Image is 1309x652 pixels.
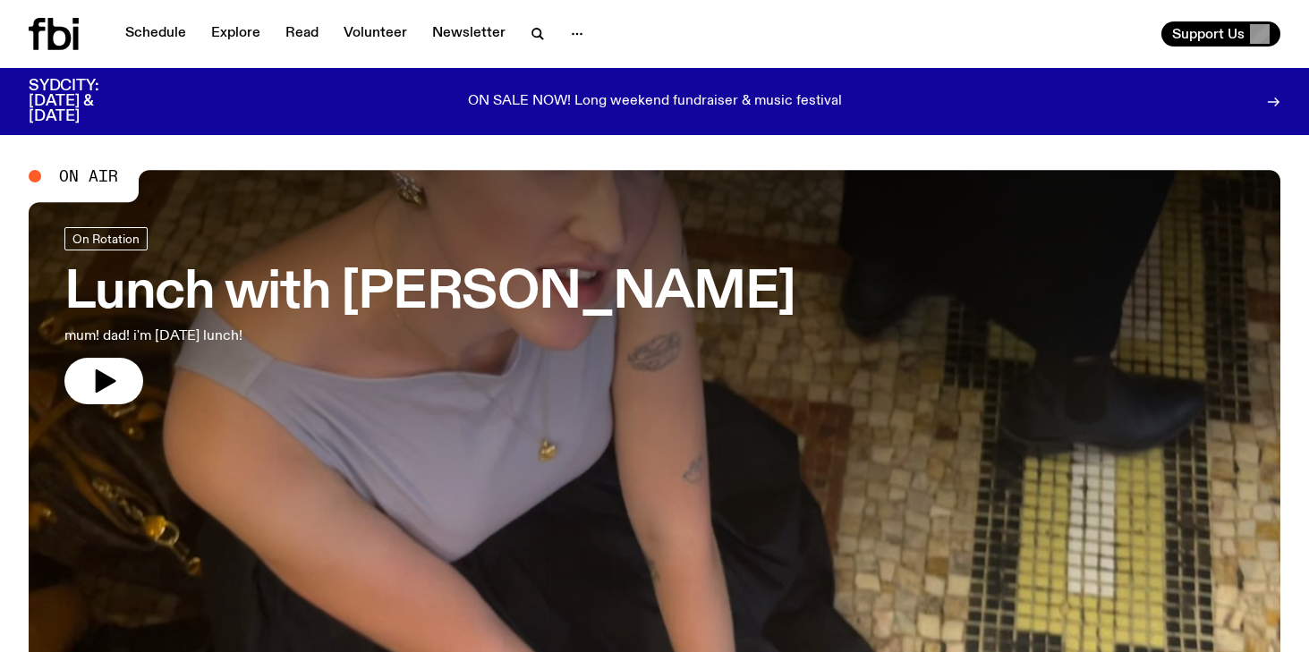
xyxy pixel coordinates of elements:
a: Schedule [115,21,197,47]
span: On Air [59,168,118,184]
a: Lunch with [PERSON_NAME]mum! dad! i'm [DATE] lunch! [64,227,795,404]
p: ON SALE NOW! Long weekend fundraiser & music festival [468,94,842,110]
h3: SYDCITY: [DATE] & [DATE] [29,79,143,124]
button: Support Us [1161,21,1280,47]
a: Read [275,21,329,47]
a: Explore [200,21,271,47]
a: Newsletter [421,21,516,47]
p: mum! dad! i'm [DATE] lunch! [64,326,523,347]
span: On Rotation [72,232,140,245]
h3: Lunch with [PERSON_NAME] [64,268,795,318]
a: Volunteer [333,21,418,47]
span: Support Us [1172,26,1245,42]
a: On Rotation [64,227,148,250]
